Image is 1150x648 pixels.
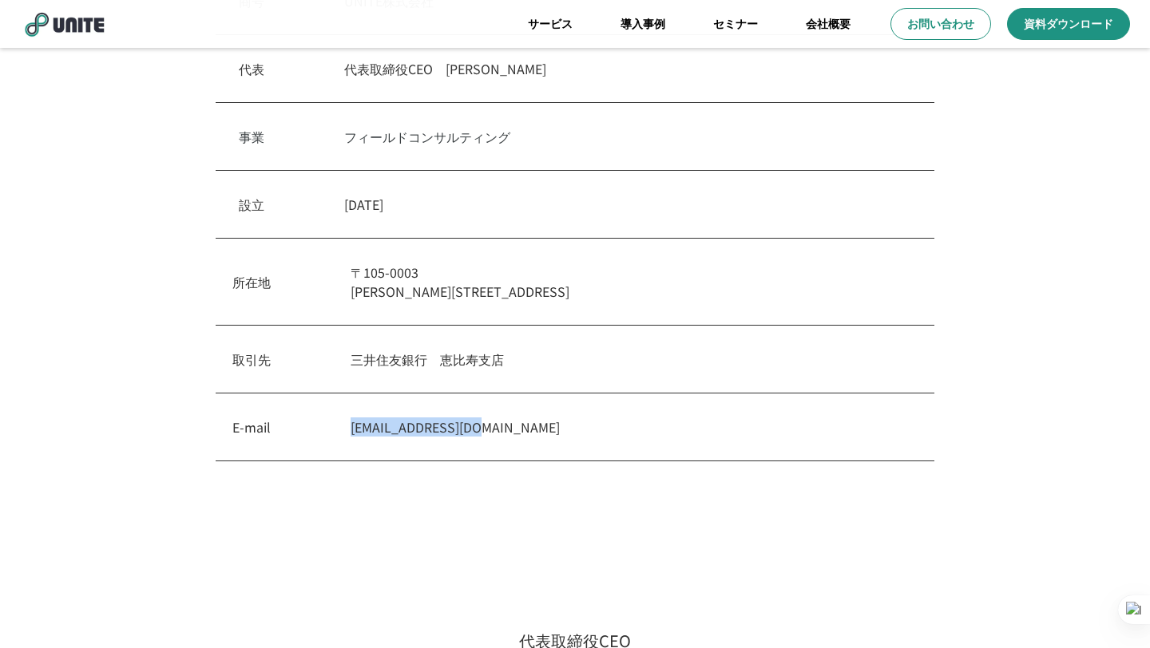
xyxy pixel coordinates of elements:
[232,350,271,369] p: 取引先
[239,127,264,146] p: 事業
[344,59,911,78] p: 代表取締役CEO [PERSON_NAME]
[344,127,911,146] p: フィールドコンサルティング
[344,195,911,214] p: [DATE]
[907,16,974,32] p: お問い合わせ
[351,350,918,369] p: 三井住友銀行 恵比寿支店
[239,59,264,78] p: 代表
[862,425,1150,648] div: チャットウィジェット
[890,8,991,40] a: お問い合わせ
[351,417,918,437] p: [EMAIL_ADDRESS][DOMAIN_NAME]
[239,195,264,214] p: 設立
[1024,16,1113,32] p: 資料ダウンロード
[232,272,271,291] p: 所在地
[1007,8,1130,40] a: 資料ダウンロード
[351,263,918,301] p: 〒105-0003 [PERSON_NAME][STREET_ADDRESS]
[232,417,271,437] p: E-mail
[862,425,1150,648] iframe: Chat Widget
